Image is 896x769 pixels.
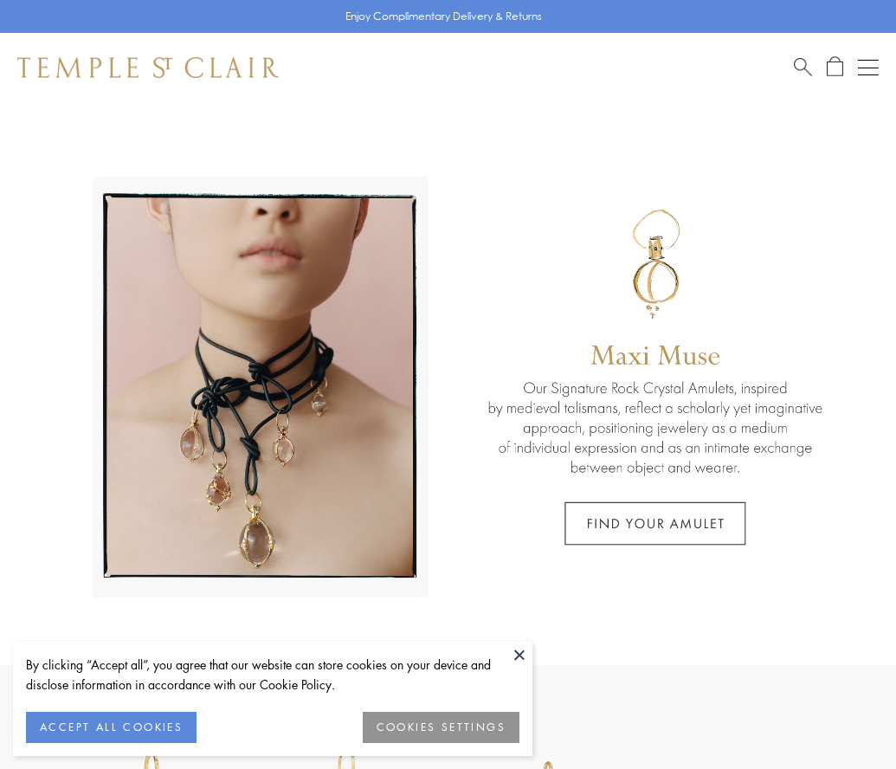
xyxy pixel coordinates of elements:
p: Enjoy Complimentary Delivery & Returns [345,8,542,25]
button: COOKIES SETTINGS [363,712,519,743]
a: Search [794,56,812,78]
div: By clicking “Accept all”, you agree that our website can store cookies on your device and disclos... [26,655,519,695]
button: Open navigation [858,57,879,78]
button: ACCEPT ALL COOKIES [26,712,197,743]
a: Open Shopping Bag [827,56,843,78]
img: Temple St. Clair [17,57,279,78]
